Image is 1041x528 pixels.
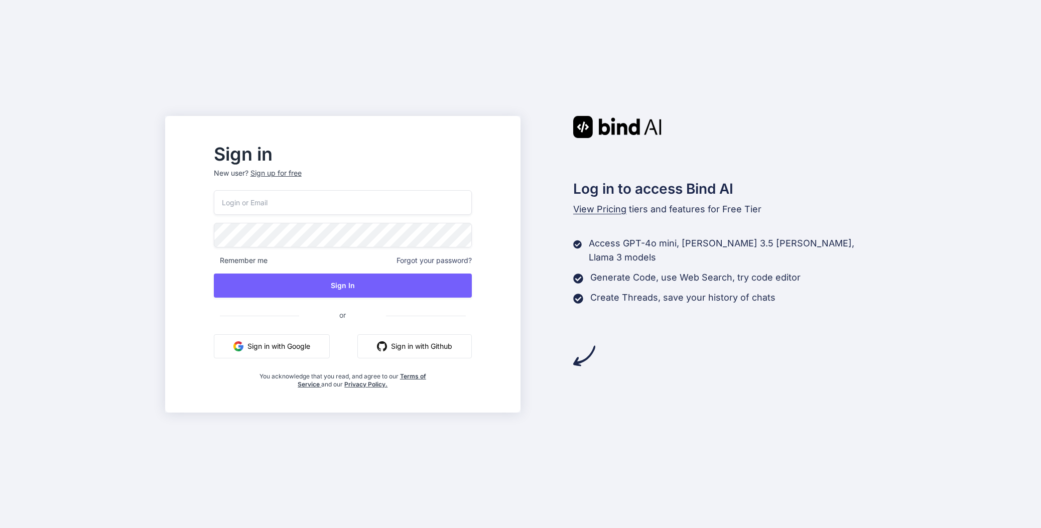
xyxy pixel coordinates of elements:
[299,303,386,327] span: or
[214,255,268,266] span: Remember me
[233,341,243,351] img: google
[573,204,626,214] span: View Pricing
[214,146,472,162] h2: Sign in
[573,116,662,138] img: Bind AI logo
[573,345,595,367] img: arrow
[214,274,472,298] button: Sign In
[397,255,472,266] span: Forgot your password?
[573,202,876,216] p: tiers and features for Free Tier
[377,341,387,351] img: github
[256,366,429,388] div: You acknowledge that you read, and agree to our and our
[357,334,472,358] button: Sign in with Github
[250,168,302,178] div: Sign up for free
[573,178,876,199] h2: Log in to access Bind AI
[298,372,426,388] a: Terms of Service
[214,168,472,190] p: New user?
[590,271,801,285] p: Generate Code, use Web Search, try code editor
[214,190,472,215] input: Login or Email
[214,334,330,358] button: Sign in with Google
[344,380,387,388] a: Privacy Policy.
[589,236,876,265] p: Access GPT-4o mini, [PERSON_NAME] 3.5 [PERSON_NAME], Llama 3 models
[590,291,775,305] p: Create Threads, save your history of chats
